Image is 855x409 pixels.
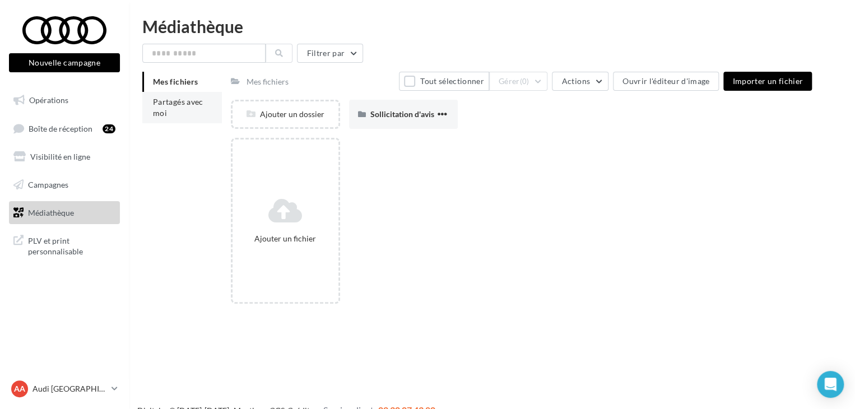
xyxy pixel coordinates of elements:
[7,89,122,112] a: Opérations
[7,145,122,169] a: Visibilité en ligne
[817,371,844,398] div: Open Intercom Messenger
[28,233,115,257] span: PLV et print personnalisable
[28,180,68,189] span: Campagnes
[7,173,122,197] a: Campagnes
[237,233,334,244] div: Ajouter un fichier
[613,72,719,91] button: Ouvrir l'éditeur d'image
[29,95,68,105] span: Opérations
[103,124,115,133] div: 24
[9,378,120,399] a: AA Audi [GEOGRAPHIC_DATA]
[153,77,198,86] span: Mes fichiers
[28,207,74,217] span: Médiathèque
[153,97,203,118] span: Partagés avec moi
[142,18,842,35] div: Médiathèque
[7,201,122,225] a: Médiathèque
[32,383,107,394] p: Audi [GEOGRAPHIC_DATA]
[30,152,90,161] span: Visibilité en ligne
[489,72,548,91] button: Gérer(0)
[552,72,608,91] button: Actions
[732,76,803,86] span: Importer un fichier
[7,117,122,141] a: Boîte de réception24
[297,44,363,63] button: Filtrer par
[399,72,489,91] button: Tout sélectionner
[520,77,529,86] span: (0)
[9,53,120,72] button: Nouvelle campagne
[233,109,338,120] div: Ajouter un dossier
[29,123,92,133] span: Boîte de réception
[370,109,434,119] span: Sollicitation d'avis
[723,72,812,91] button: Importer un fichier
[247,76,289,87] div: Mes fichiers
[7,229,122,262] a: PLV et print personnalisable
[561,76,589,86] span: Actions
[14,383,25,394] span: AA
